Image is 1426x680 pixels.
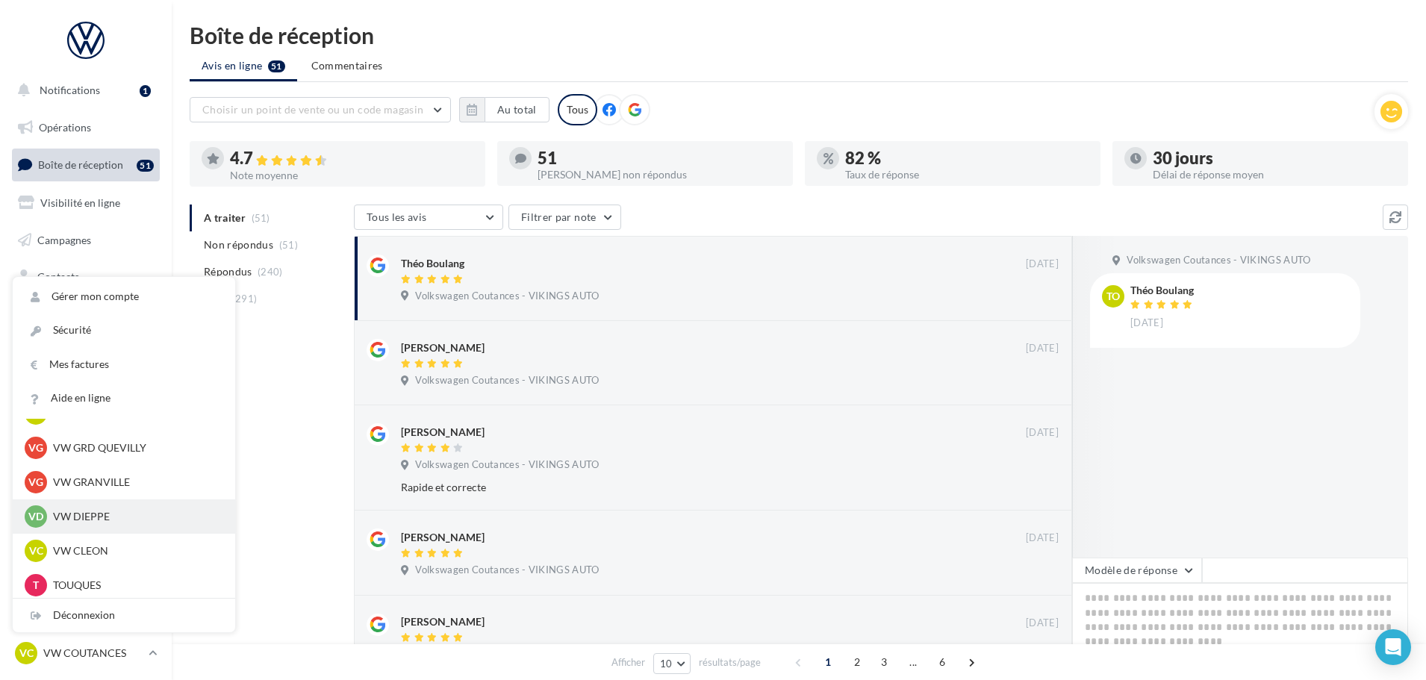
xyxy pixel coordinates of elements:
[9,149,163,181] a: Boîte de réception51
[1375,629,1411,665] div: Open Intercom Messenger
[202,103,423,116] span: Choisir un point de vente ou un code magasin
[845,169,1089,180] div: Taux de réponse
[190,97,451,122] button: Choisir un point de vente ou un code magasin
[9,75,157,106] button: Notifications 1
[230,150,473,167] div: 4.7
[872,650,896,674] span: 3
[13,348,235,381] a: Mes factures
[1130,316,1163,330] span: [DATE]
[232,293,258,305] span: (291)
[230,170,473,181] div: Note moyenne
[415,564,599,577] span: Volkswagen Coutances - VIKINGS AUTO
[845,150,1089,166] div: 82 %
[37,233,91,246] span: Campagnes
[204,264,252,279] span: Répondus
[9,112,163,143] a: Opérations
[53,578,217,593] p: TOUQUES
[140,85,151,97] div: 1
[415,374,599,387] span: Volkswagen Coutances - VIKINGS AUTO
[204,237,273,252] span: Non répondus
[40,196,120,209] span: Visibilité en ligne
[901,650,925,674] span: ...
[258,266,283,278] span: (240)
[33,578,39,593] span: T
[660,658,673,670] span: 10
[401,530,485,545] div: [PERSON_NAME]
[9,225,163,256] a: Campagnes
[137,160,154,172] div: 51
[37,270,79,283] span: Contacts
[1026,426,1059,440] span: [DATE]
[401,256,464,271] div: Théo Boulang
[367,210,427,223] span: Tous les avis
[930,650,954,674] span: 6
[459,97,549,122] button: Au total
[415,458,599,472] span: Volkswagen Coutances - VIKINGS AUTO
[279,239,298,251] span: (51)
[38,158,123,171] span: Boîte de réception
[816,650,840,674] span: 1
[9,261,163,293] a: Contacts
[28,440,43,455] span: VG
[354,205,503,230] button: Tous les avis
[9,422,163,467] a: Campagnes DataOnDemand
[1072,558,1202,583] button: Modèle de réponse
[53,543,217,558] p: VW CLEON
[13,314,235,347] a: Sécurité
[19,646,34,661] span: VC
[845,650,869,674] span: 2
[311,58,383,73] span: Commentaires
[190,24,1408,46] div: Boîte de réception
[28,475,43,490] span: VG
[53,475,217,490] p: VW GRANVILLE
[9,372,163,417] a: PLV et print personnalisable
[53,440,217,455] p: VW GRD QUEVILLY
[558,94,597,125] div: Tous
[28,509,43,524] span: VD
[653,653,691,674] button: 10
[9,299,163,330] a: Médiathèque
[1026,617,1059,630] span: [DATE]
[1130,285,1196,296] div: Théo Boulang
[29,543,43,558] span: VC
[699,655,761,670] span: résultats/page
[13,599,235,632] div: Déconnexion
[1127,254,1310,267] span: Volkswagen Coutances - VIKINGS AUTO
[485,97,549,122] button: Au total
[13,280,235,314] a: Gérer mon compte
[40,84,100,96] span: Notifications
[538,169,781,180] div: [PERSON_NAME] non répondus
[1106,289,1120,304] span: To
[401,480,962,495] div: Rapide et correcte
[1153,150,1396,166] div: 30 jours
[53,509,217,524] p: VW DIEPPE
[1026,342,1059,355] span: [DATE]
[538,150,781,166] div: 51
[12,639,160,667] a: VC VW COUTANCES
[401,614,485,629] div: [PERSON_NAME]
[13,381,235,415] a: Aide en ligne
[611,655,645,670] span: Afficher
[9,336,163,367] a: Calendrier
[1026,531,1059,545] span: [DATE]
[39,121,91,134] span: Opérations
[1153,169,1396,180] div: Délai de réponse moyen
[415,290,599,303] span: Volkswagen Coutances - VIKINGS AUTO
[508,205,621,230] button: Filtrer par note
[401,425,485,440] div: [PERSON_NAME]
[43,646,143,661] p: VW COUTANCES
[401,340,485,355] div: [PERSON_NAME]
[1026,258,1059,271] span: [DATE]
[9,187,163,219] a: Visibilité en ligne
